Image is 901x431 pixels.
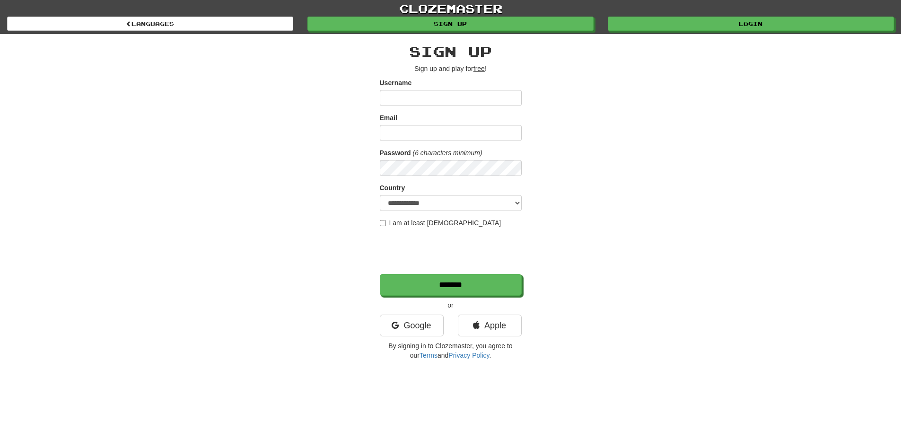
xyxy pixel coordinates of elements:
[380,232,524,269] iframe: reCAPTCHA
[380,44,522,59] h2: Sign up
[473,65,485,72] u: free
[380,220,386,226] input: I am at least [DEMOGRAPHIC_DATA]
[380,300,522,310] p: or
[380,218,501,228] label: I am at least [DEMOGRAPHIC_DATA]
[380,315,444,336] a: Google
[7,17,293,31] a: Languages
[448,352,489,359] a: Privacy Policy
[380,113,397,123] label: Email
[307,17,594,31] a: Sign up
[380,64,522,73] p: Sign up and play for !
[420,352,437,359] a: Terms
[458,315,522,336] a: Apple
[413,149,482,157] em: (6 characters minimum)
[608,17,894,31] a: Login
[380,148,411,158] label: Password
[380,78,412,88] label: Username
[380,341,522,360] p: By signing in to Clozemaster, you agree to our and .
[380,183,405,193] label: Country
